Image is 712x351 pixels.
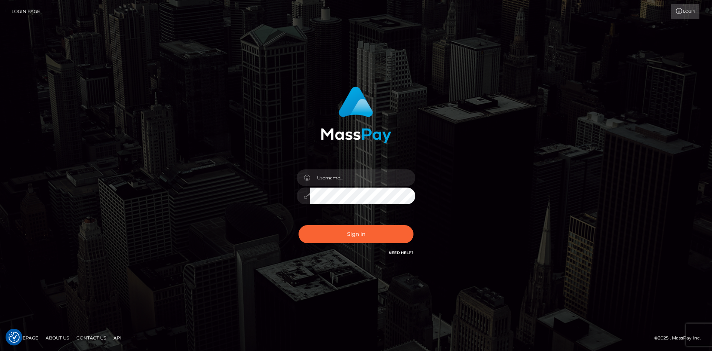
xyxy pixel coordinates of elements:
[299,225,413,243] button: Sign in
[321,87,391,143] img: MassPay Login
[389,250,413,255] a: Need Help?
[310,169,415,186] input: Username...
[73,332,109,344] a: Contact Us
[671,4,699,19] a: Login
[8,332,41,344] a: Homepage
[9,332,20,343] img: Revisit consent button
[43,332,72,344] a: About Us
[9,332,20,343] button: Consent Preferences
[111,332,125,344] a: API
[654,334,706,342] div: © 2025 , MassPay Inc.
[11,4,40,19] a: Login Page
